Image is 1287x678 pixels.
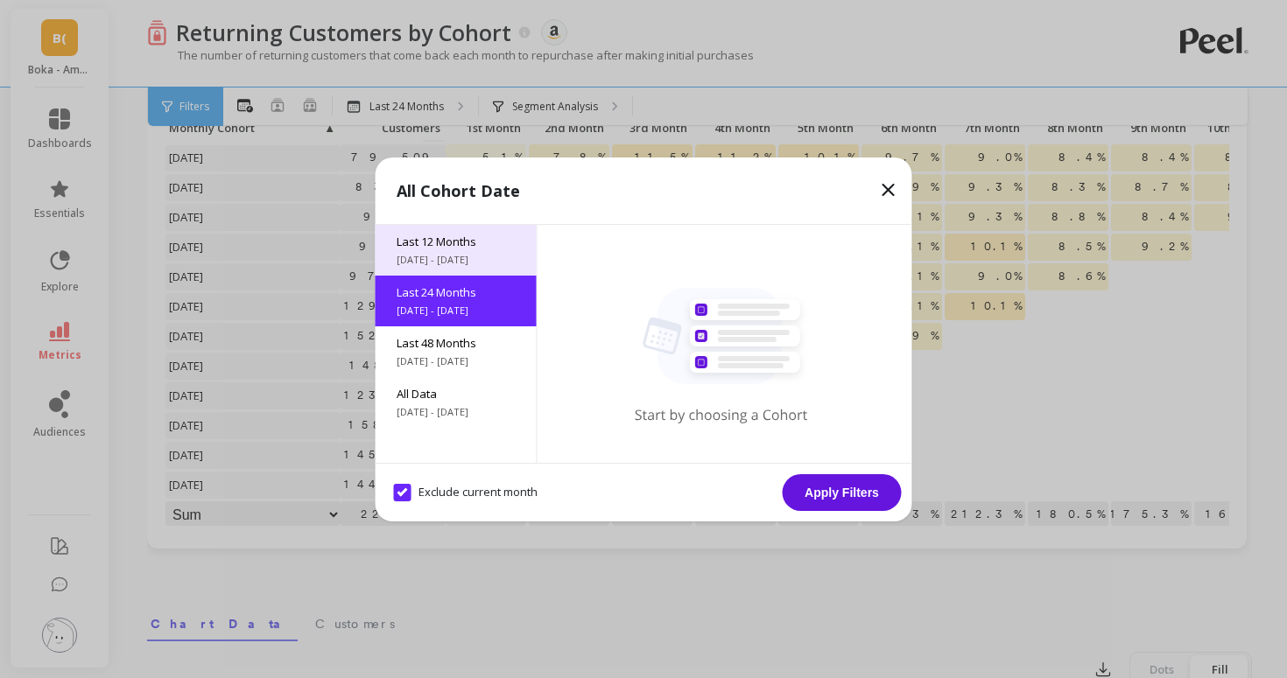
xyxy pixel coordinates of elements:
p: All Cohort Date [397,178,520,203]
span: [DATE] - [DATE] [397,405,516,419]
span: Last 24 Months [397,284,516,300]
span: All Data [397,386,516,402]
span: [DATE] - [DATE] [397,304,516,318]
span: Exclude current month [394,484,538,501]
span: [DATE] - [DATE] [397,253,516,267]
span: Last 12 Months [397,234,516,249]
span: [DATE] - [DATE] [397,354,516,368]
button: Apply Filters [783,474,902,511]
span: Last 48 Months [397,335,516,351]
